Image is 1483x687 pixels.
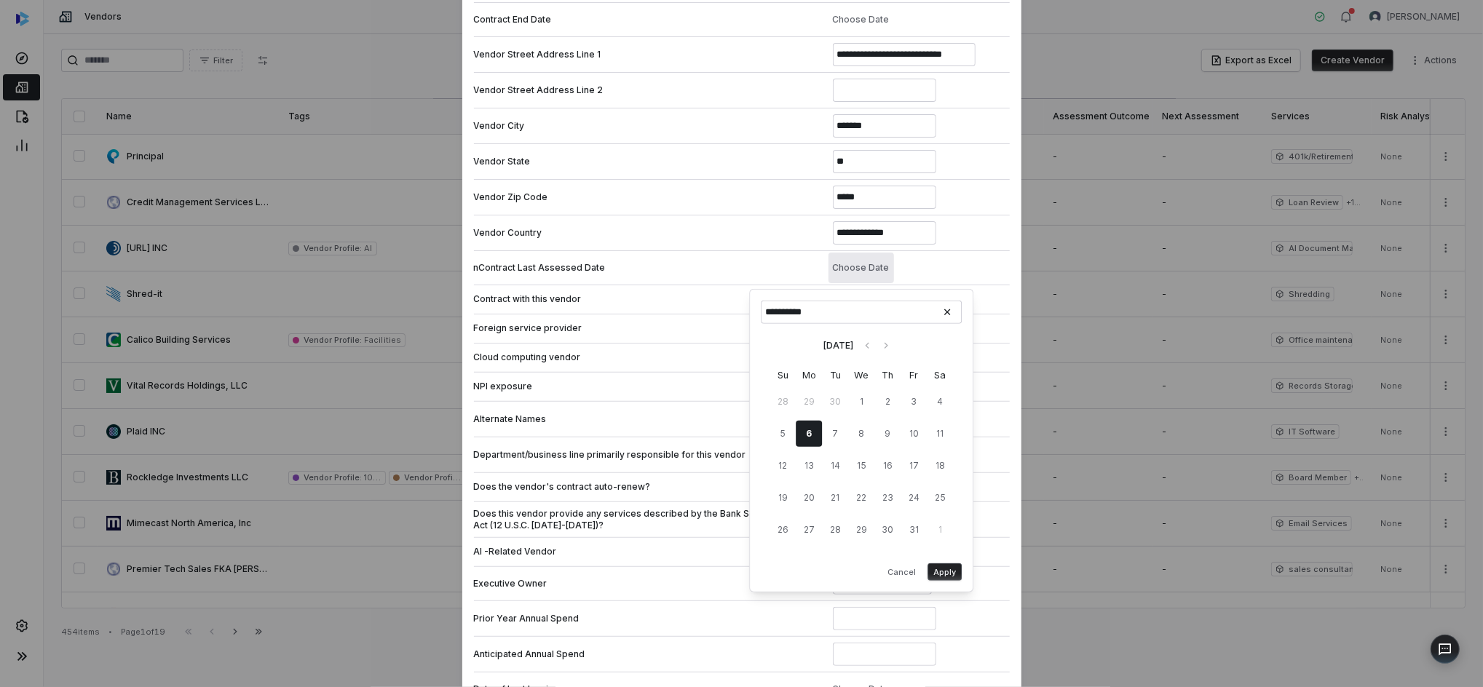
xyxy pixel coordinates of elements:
[474,648,821,660] label: Anticipated Annual Spend
[928,563,962,581] button: Apply
[901,485,927,511] button: 24
[474,227,821,239] label: Vendor Country
[474,413,821,425] label: Alternate Names
[474,49,821,60] label: Vendor Street Address Line 1
[848,421,874,447] button: 8
[796,368,822,383] th: Monday
[823,340,853,352] div: [DATE]
[927,453,953,479] button: 18
[874,389,901,415] button: 2
[927,517,953,543] button: 1
[822,485,848,511] button: 21
[474,156,821,167] label: Vendor State
[882,563,922,581] button: Cancel
[474,508,821,531] label: Does this vendor provide any services described by the Bank Service Company Act (12 U.S.C. [DATE]...
[901,368,927,383] th: Friday
[474,120,821,132] label: Vendor City
[848,368,874,383] th: Wednesday
[848,485,874,511] button: 22
[474,546,821,557] label: AI -Related Vendor
[848,389,874,415] button: 1
[874,421,901,447] button: 9
[927,389,953,415] button: 4
[796,389,822,415] button: 29
[474,322,821,334] label: Foreign service provider
[874,485,901,511] button: 23
[770,485,796,511] button: 19
[474,191,821,203] label: Vendor Zip Code
[796,485,822,511] button: 20
[874,368,901,383] th: Thursday
[474,84,821,96] label: Vendor Street Address Line 2
[474,613,821,624] label: Prior Year Annual Spend
[770,368,796,383] th: Sunday
[828,253,894,283] button: Choose Date
[927,368,953,383] th: Saturday
[875,335,897,356] button: Go to next month
[474,381,821,392] label: NPI exposure
[901,453,927,479] button: 17
[474,449,821,461] label: Department/business line primarily responsible for this vendor
[770,389,796,415] button: 28
[474,14,821,25] label: Contract End Date
[822,389,848,415] button: 30
[474,481,821,493] label: Does the vendor's contract auto-renew?
[874,453,901,479] button: 16
[796,517,822,543] button: 27
[927,485,953,511] button: 25
[901,517,927,543] button: 31
[822,368,848,383] th: Tuesday
[474,293,821,305] label: Contract with this vendor
[822,517,848,543] button: 28
[474,262,821,274] label: nContract Last Assessed Date
[901,421,927,447] button: 10
[828,4,894,35] button: Choose Date
[848,453,874,479] button: 15
[822,453,848,479] button: 14
[901,389,927,415] button: 3
[848,517,874,543] button: 29
[474,578,821,589] label: Executive Owner
[770,453,796,479] button: 12
[796,421,822,447] button: 6
[770,421,796,447] button: 5
[770,517,796,543] button: 26
[796,453,822,479] button: 13
[874,517,901,543] button: 30
[856,335,878,356] button: Go to previous month
[927,421,953,447] button: 11
[822,421,848,447] button: 7
[474,352,821,363] label: Cloud computing vendor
